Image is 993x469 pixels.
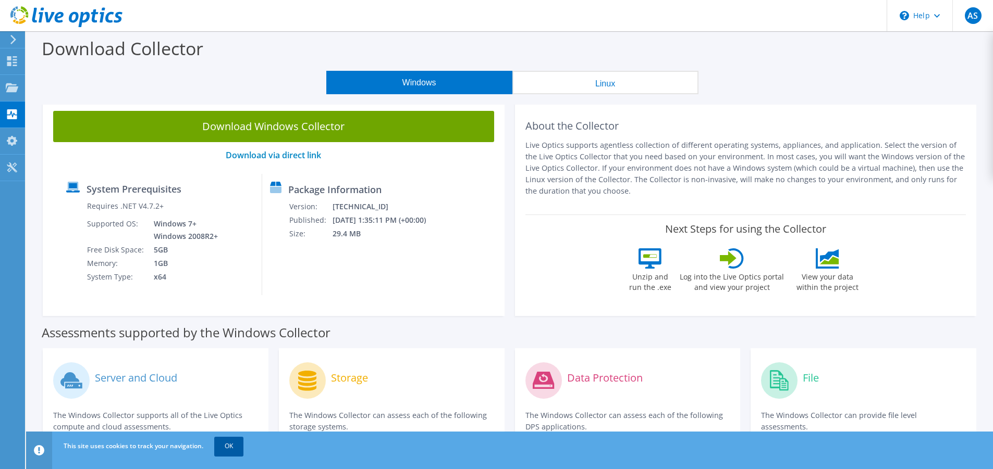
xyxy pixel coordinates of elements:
[87,270,146,284] td: System Type:
[679,269,784,293] label: Log into the Live Optics portal and view your project
[288,184,382,195] label: Package Information
[512,71,698,94] button: Linux
[87,201,164,211] label: Requires .NET V4.7.2+
[42,36,203,60] label: Download Collector
[53,111,494,142] a: Download Windows Collector
[761,410,966,433] p: The Windows Collector can provide file level assessments.
[900,11,909,20] svg: \n
[214,437,243,455] a: OK
[626,269,674,293] label: Unzip and run the .exe
[567,373,643,383] label: Data Protection
[87,243,146,257] td: Free Disk Space:
[665,223,826,235] label: Next Steps for using the Collector
[289,410,494,433] p: The Windows Collector can assess each of the following storage systems.
[87,184,181,194] label: System Prerequisites
[226,149,321,161] a: Download via direct link
[146,243,220,257] td: 5GB
[525,410,730,433] p: The Windows Collector can assess each of the following DPS applications.
[289,213,332,227] td: Published:
[790,269,865,293] label: View your data within the project
[803,373,819,383] label: File
[525,140,966,197] p: Live Optics supports agentless collection of different operating systems, appliances, and applica...
[965,7,982,24] span: AS
[64,441,203,450] span: This site uses cookies to track your navigation.
[525,120,966,132] h2: About the Collector
[87,257,146,270] td: Memory:
[42,327,330,338] label: Assessments supported by the Windows Collector
[146,257,220,270] td: 1GB
[53,410,258,433] p: The Windows Collector supports all of the Live Optics compute and cloud assessments.
[332,200,440,213] td: [TECHNICAL_ID]
[289,227,332,240] td: Size:
[289,200,332,213] td: Version:
[332,227,440,240] td: 29.4 MB
[326,71,512,94] button: Windows
[146,217,220,243] td: Windows 7+ Windows 2008R2+
[331,373,368,383] label: Storage
[87,217,146,243] td: Supported OS:
[146,270,220,284] td: x64
[332,213,440,227] td: [DATE] 1:35:11 PM (+00:00)
[95,373,177,383] label: Server and Cloud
